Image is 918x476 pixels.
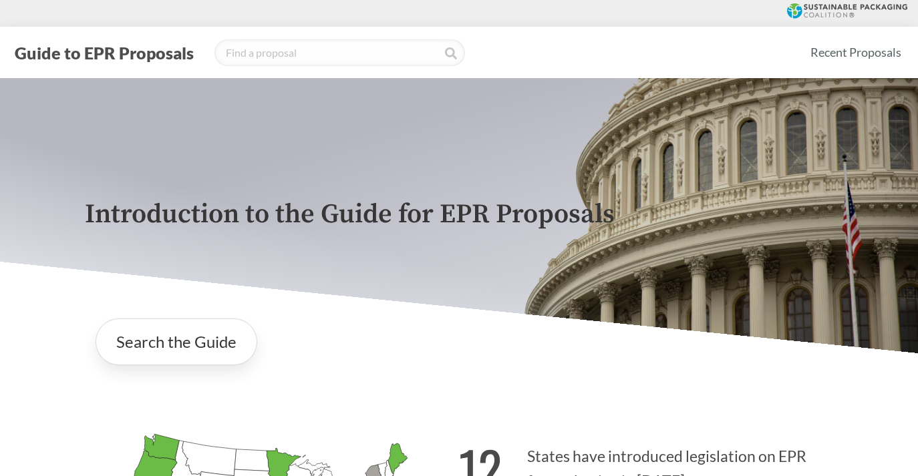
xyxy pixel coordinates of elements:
[96,318,257,365] a: Search the Guide
[11,42,198,63] button: Guide to EPR Proposals
[85,200,833,230] p: Introduction to the Guide for EPR Proposals
[804,37,907,67] a: Recent Proposals
[214,39,465,66] input: Find a proposal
